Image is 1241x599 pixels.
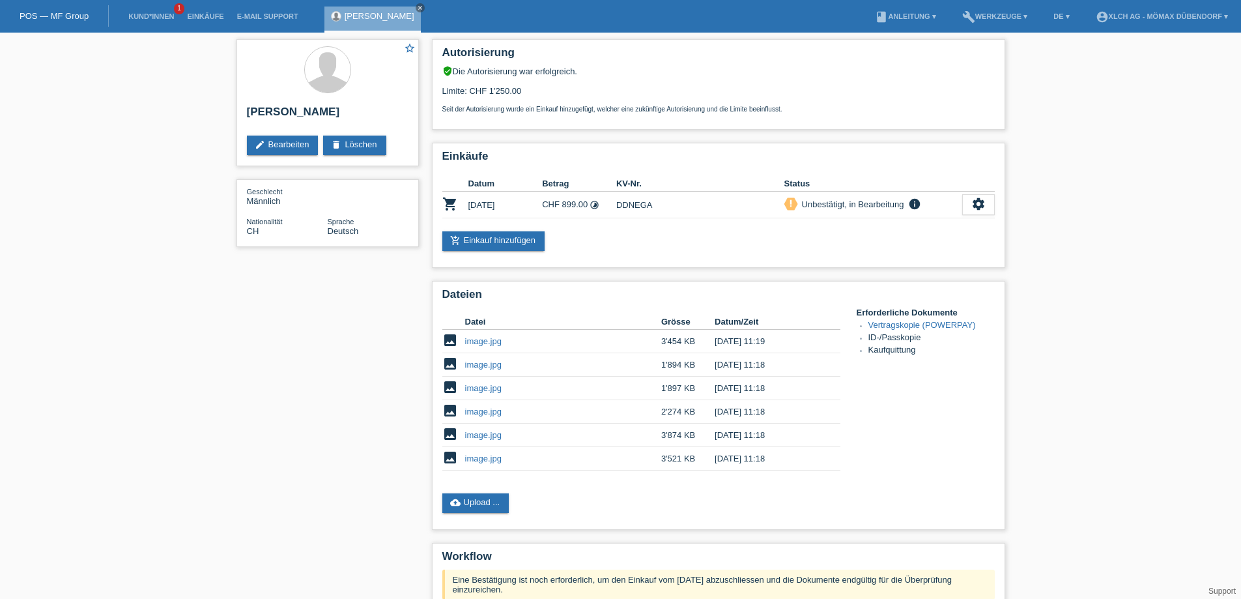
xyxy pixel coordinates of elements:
[247,186,328,206] div: Männlich
[247,218,283,226] span: Nationalität
[247,226,259,236] span: Schweiz
[590,200,599,210] i: Fixe Raten - Zinsübernahme durch Kunde (6 Raten)
[442,332,458,348] i: image
[442,231,545,251] a: add_shopping_cartEinkauf hinzufügen
[247,188,283,196] span: Geschlecht
[1096,10,1109,23] i: account_circle
[616,176,784,192] th: KV-Nr.
[715,400,821,424] td: [DATE] 11:18
[442,493,509,513] a: cloud_uploadUpload ...
[404,42,416,56] a: star_border
[465,430,502,440] a: image.jpg
[442,46,995,66] h2: Autorisierung
[465,407,502,416] a: image.jpg
[465,336,502,346] a: image.jpg
[616,192,784,218] td: DDNEGA
[345,11,414,21] a: [PERSON_NAME]
[331,139,341,150] i: delete
[442,76,995,113] div: Limite: CHF 1'250.00
[661,353,715,377] td: 1'894 KB
[798,197,904,211] div: Unbestätigt, in Bearbeitung
[542,192,616,218] td: CHF 899.00
[1208,587,1236,596] a: Support
[450,235,461,246] i: add_shopping_cart
[442,288,995,308] h2: Dateien
[661,314,715,330] th: Grösse
[450,497,461,508] i: cloud_upload
[465,360,502,370] a: image.jpg
[468,192,543,218] td: [DATE]
[661,330,715,353] td: 3'454 KB
[786,199,795,208] i: priority_high
[442,356,458,372] i: image
[661,424,715,447] td: 3'874 KB
[20,11,89,21] a: POS — MF Group
[971,197,986,211] i: settings
[417,5,423,11] i: close
[875,10,888,23] i: book
[465,383,502,393] a: image.jpg
[231,12,305,20] a: E-Mail Support
[784,176,962,192] th: Status
[323,136,386,155] a: deleteLöschen
[868,345,995,357] li: Kaufquittung
[715,424,821,447] td: [DATE] 11:18
[174,3,184,14] span: 1
[542,176,616,192] th: Betrag
[962,10,975,23] i: build
[715,447,821,471] td: [DATE] 11:18
[715,330,821,353] td: [DATE] 11:19
[1089,12,1234,20] a: account_circleXLCH AG - Mömax Dübendorf ▾
[715,353,821,377] td: [DATE] 11:18
[661,400,715,424] td: 2'274 KB
[442,66,453,76] i: verified_user
[122,12,180,20] a: Kund*innen
[442,450,458,465] i: image
[442,426,458,442] i: image
[956,12,1034,20] a: buildWerkzeuge ▾
[247,106,408,125] h2: [PERSON_NAME]
[907,197,922,211] i: info
[442,196,458,212] i: POSP00028098
[468,176,543,192] th: Datum
[442,150,995,169] h2: Einkäufe
[442,106,995,113] p: Seit der Autorisierung wurde ein Einkauf hinzugefügt, welcher eine zukünftige Autorisierung und d...
[442,403,458,418] i: image
[442,379,458,395] i: image
[442,550,995,570] h2: Workflow
[868,12,942,20] a: bookAnleitung ▾
[715,377,821,400] td: [DATE] 11:18
[180,12,230,20] a: Einkäufe
[465,454,502,463] a: image.jpg
[661,447,715,471] td: 3'521 KB
[465,314,661,330] th: Datei
[247,136,319,155] a: editBearbeiten
[857,308,995,317] h4: Erforderliche Dokumente
[715,314,821,330] th: Datum/Zeit
[328,218,354,226] span: Sprache
[868,320,976,330] a: Vertragskopie (POWERPAY)
[868,332,995,345] li: ID-/Passkopie
[404,42,416,54] i: star_border
[1047,12,1076,20] a: DE ▾
[661,377,715,400] td: 1'897 KB
[255,139,265,150] i: edit
[442,66,995,76] div: Die Autorisierung war erfolgreich.
[328,226,359,236] span: Deutsch
[416,3,425,12] a: close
